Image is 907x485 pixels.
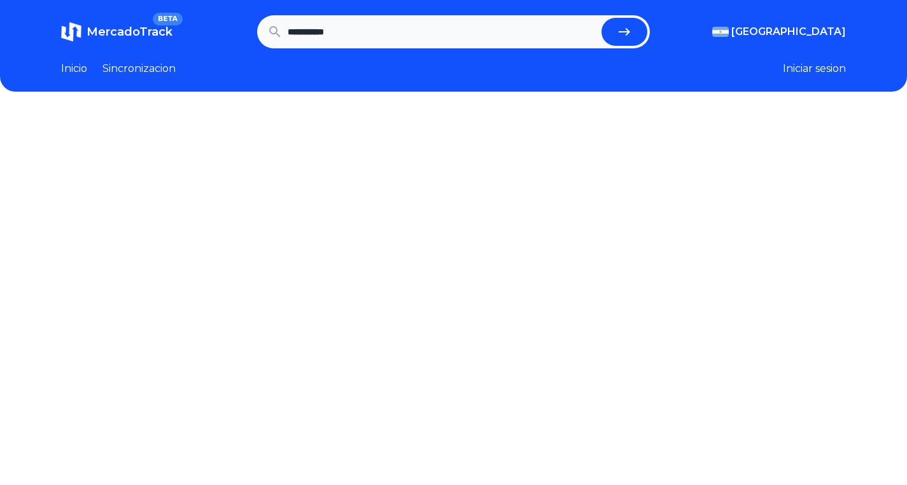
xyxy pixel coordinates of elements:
[61,61,87,76] a: Inicio
[102,61,176,76] a: Sincronizacion
[731,24,846,39] span: [GEOGRAPHIC_DATA]
[712,24,846,39] button: [GEOGRAPHIC_DATA]
[712,27,729,37] img: Argentina
[783,61,846,76] button: Iniciar sesion
[61,22,81,42] img: MercadoTrack
[87,25,172,39] span: MercadoTrack
[153,13,183,25] span: BETA
[61,22,172,42] a: MercadoTrackBETA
